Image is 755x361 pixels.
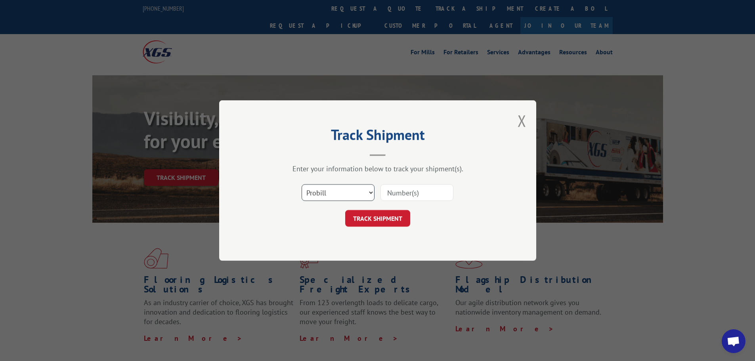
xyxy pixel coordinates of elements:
button: Close modal [518,110,526,131]
h2: Track Shipment [259,129,497,144]
div: Enter your information below to track your shipment(s). [259,164,497,173]
button: TRACK SHIPMENT [345,210,410,227]
div: Open chat [722,329,745,353]
input: Number(s) [380,184,453,201]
